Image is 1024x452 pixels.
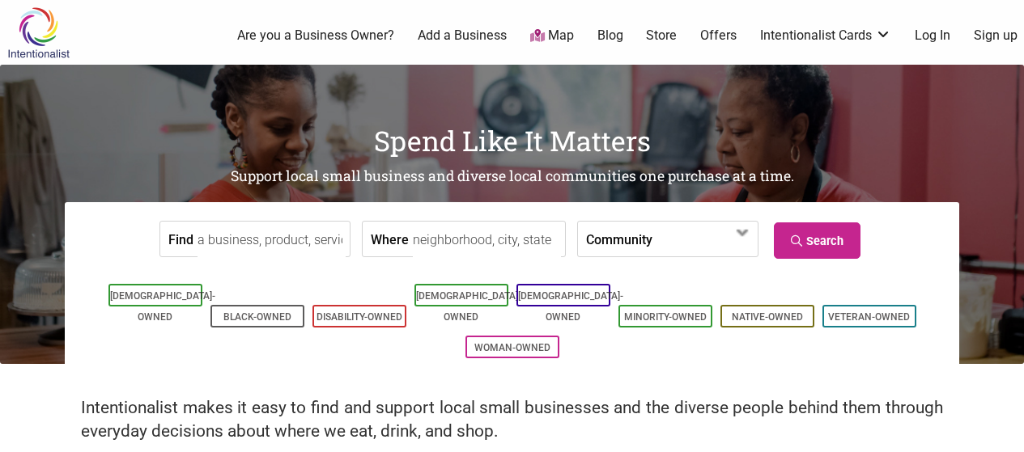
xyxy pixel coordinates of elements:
a: Add a Business [418,27,507,44]
a: [DEMOGRAPHIC_DATA]-Owned [518,290,623,323]
input: a business, product, service [198,222,346,258]
a: Search [774,222,860,259]
label: Where [371,222,409,256]
a: Map [530,27,574,45]
a: Log In [915,27,950,44]
a: Are you a Business Owner? [237,27,394,44]
a: Sign up [974,27,1018,44]
a: Intentionalist Cards [760,27,891,44]
a: [DEMOGRAPHIC_DATA]-Owned [416,290,521,323]
a: Black-Owned [223,311,291,323]
a: Woman-Owned [474,342,550,353]
a: Offers [700,27,737,44]
a: Blog [597,27,623,44]
a: [DEMOGRAPHIC_DATA]-Owned [110,290,215,323]
a: Minority-Owned [624,311,707,323]
label: Find [168,222,193,256]
label: Community [586,222,652,256]
h2: Intentionalist makes it easy to find and support local small businesses and the diverse people be... [81,396,943,443]
a: Store [646,27,677,44]
input: neighborhood, city, state [413,222,561,258]
a: Native-Owned [732,311,803,323]
a: Veteran-Owned [828,311,910,323]
a: Disability-Owned [317,311,402,323]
